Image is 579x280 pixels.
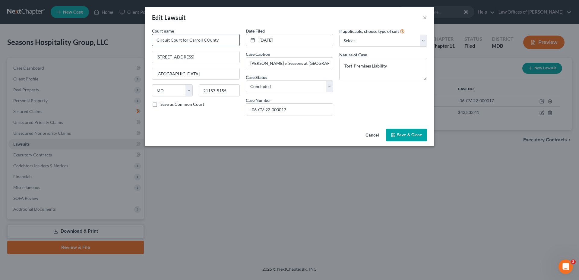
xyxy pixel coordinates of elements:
[152,51,239,63] input: Enter address...
[199,84,239,96] input: Enter zip...
[571,260,576,264] span: 2
[397,132,422,137] span: Save & Close
[164,14,186,21] span: Lawsuit
[160,101,204,107] label: Save as Common Court
[257,34,333,46] input: MM/DD/YYYY
[152,28,174,33] span: Court name
[339,52,367,58] label: Nature of Case
[339,28,399,34] label: If applicable, choose type of suit
[246,97,271,103] label: Case Number
[152,34,240,46] input: Search court by name...
[361,129,384,141] button: Cancel
[246,104,333,115] input: #
[558,260,573,274] iframe: Intercom live chat
[152,68,239,80] input: Enter city...
[246,75,267,80] span: Case Status
[246,51,270,57] label: Case Caption
[386,129,427,141] button: Save & Close
[152,14,163,21] span: Edit
[246,28,265,34] label: Date Filed
[246,58,333,69] input: --
[423,14,427,21] button: ×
